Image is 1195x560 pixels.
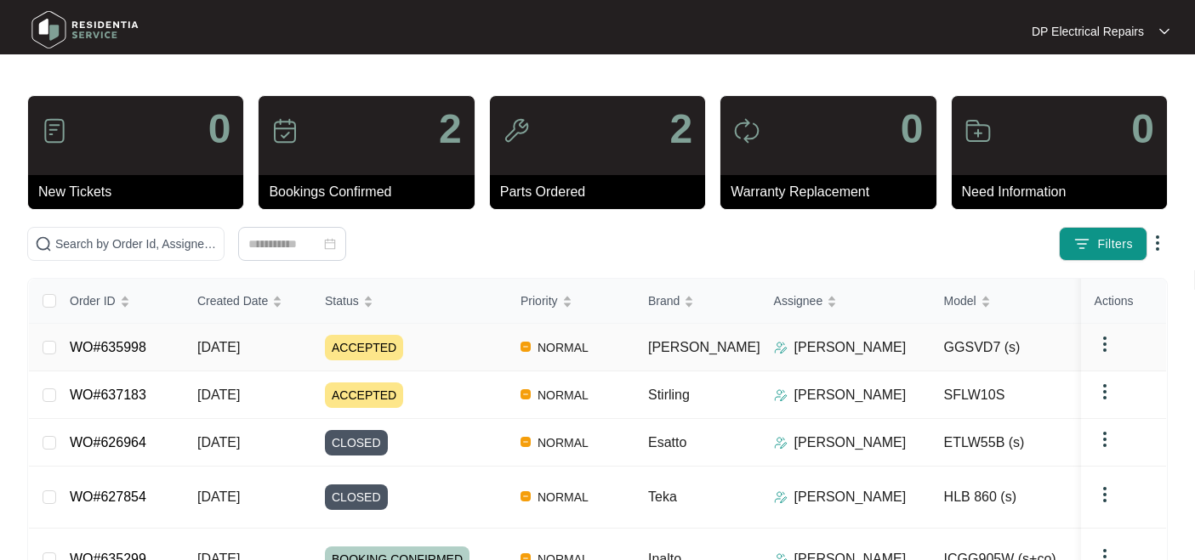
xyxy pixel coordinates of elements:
[38,182,243,202] p: New Tickets
[962,182,1167,202] p: Need Information
[731,182,936,202] p: Warranty Replacement
[500,182,705,202] p: Parts Ordered
[531,337,595,358] span: NORMAL
[325,382,403,408] span: ACCEPTED
[325,430,388,455] span: CLOSED
[930,279,1101,324] th: Model
[41,117,68,144] img: icon
[55,235,217,253] input: Search by Order Id, Assignee Name, Customer Name, Brand and Model
[70,489,146,504] a: WO#627854
[35,235,52,252] img: search-icon
[1095,382,1115,402] img: dropdown arrow
[269,182,474,202] p: Bookings Confirmed
[774,341,788,354] img: Assigner Icon
[794,433,907,453] p: [PERSON_NAME]
[774,436,788,450] img: Assigner Icon
[1059,227,1147,261] button: filter iconFilters
[503,117,530,144] img: icon
[930,419,1101,467] td: ETLW55B (s)
[648,387,690,402] span: Stirling
[944,291,976,310] span: Model
[197,489,240,504] span: [DATE]
[70,387,146,402] a: WO#637183
[733,117,760,144] img: icon
[325,291,359,310] span: Status
[1147,233,1168,253] img: dropdown arrow
[56,279,184,324] th: Order ID
[794,385,907,405] p: [PERSON_NAME]
[1073,235,1090,252] img: filter icon
[70,435,146,450] a: WO#626964
[208,109,231,150] p: 0
[1095,484,1115,505] img: dropdown arrow
[774,388,788,402] img: Assigner Icon
[70,291,116,310] span: Order ID
[26,4,145,55] img: residentia service logo
[901,109,924,150] p: 0
[439,109,462,150] p: 2
[634,279,760,324] th: Brand
[184,279,311,324] th: Created Date
[669,109,692,150] p: 2
[531,487,595,507] span: NORMAL
[648,291,680,310] span: Brand
[521,437,531,447] img: Vercel Logo
[70,340,146,354] a: WO#635998
[197,291,268,310] span: Created Date
[325,335,403,360] span: ACCEPTED
[930,371,1101,419] td: SFLW10S
[774,490,788,504] img: Assigner Icon
[774,291,823,310] span: Assignee
[197,340,240,354] span: [DATE]
[521,342,531,352] img: Vercel Logo
[930,324,1101,371] td: GGSVD7 (s)
[1081,279,1166,324] th: Actions
[1097,235,1133,253] span: Filters
[1095,334,1115,354] img: dropdown arrow
[531,433,595,453] span: NORMAL
[271,117,299,144] img: icon
[531,385,595,405] span: NORMAL
[648,489,677,504] span: Teka
[521,389,531,399] img: Vercel Logo
[1032,23,1144,40] p: DP Electrical Repairs
[794,487,907,507] p: [PERSON_NAME]
[521,491,531,501] img: Vercel Logo
[197,435,240,450] span: [DATE]
[521,291,558,310] span: Priority
[648,435,686,450] span: Esatto
[1095,429,1115,450] img: dropdown arrow
[507,279,634,324] th: Priority
[930,467,1101,529] td: HLB 860 (s)
[1131,109,1154,150] p: 0
[648,340,760,354] span: [PERSON_NAME]
[1159,27,1169,36] img: dropdown arrow
[325,484,388,510] span: CLOSED
[965,117,992,144] img: icon
[197,387,240,402] span: [DATE]
[794,337,907,358] p: [PERSON_NAME]
[760,279,930,324] th: Assignee
[311,279,507,324] th: Status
